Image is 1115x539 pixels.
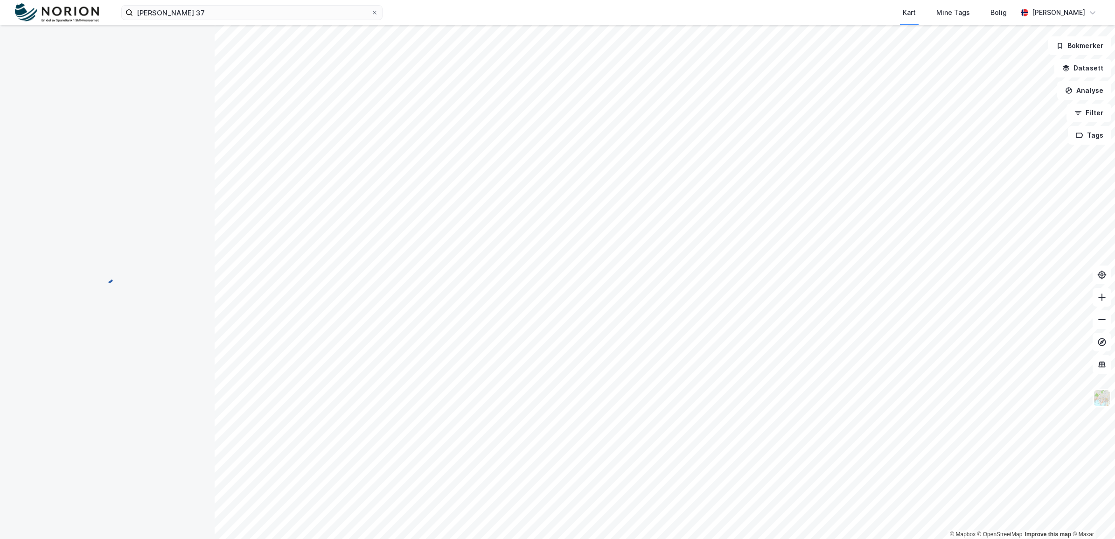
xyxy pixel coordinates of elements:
img: norion-logo.80e7a08dc31c2e691866.png [15,3,99,22]
button: Tags [1068,126,1111,145]
button: Bokmerker [1048,36,1111,55]
div: Kart [903,7,916,18]
a: Mapbox [950,531,976,538]
a: Improve this map [1025,531,1071,538]
div: [PERSON_NAME] [1032,7,1085,18]
button: Filter [1066,104,1111,122]
iframe: Chat Widget [1068,494,1115,539]
div: Mine Tags [936,7,970,18]
img: spinner.a6d8c91a73a9ac5275cf975e30b51cfb.svg [100,269,115,284]
button: Analyse [1057,81,1111,100]
input: Søk på adresse, matrikkel, gårdeiere, leietakere eller personer [133,6,371,20]
div: Kontrollprogram for chat [1068,494,1115,539]
button: Datasett [1054,59,1111,77]
img: Z [1093,389,1111,407]
div: Bolig [990,7,1007,18]
a: OpenStreetMap [977,531,1023,538]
